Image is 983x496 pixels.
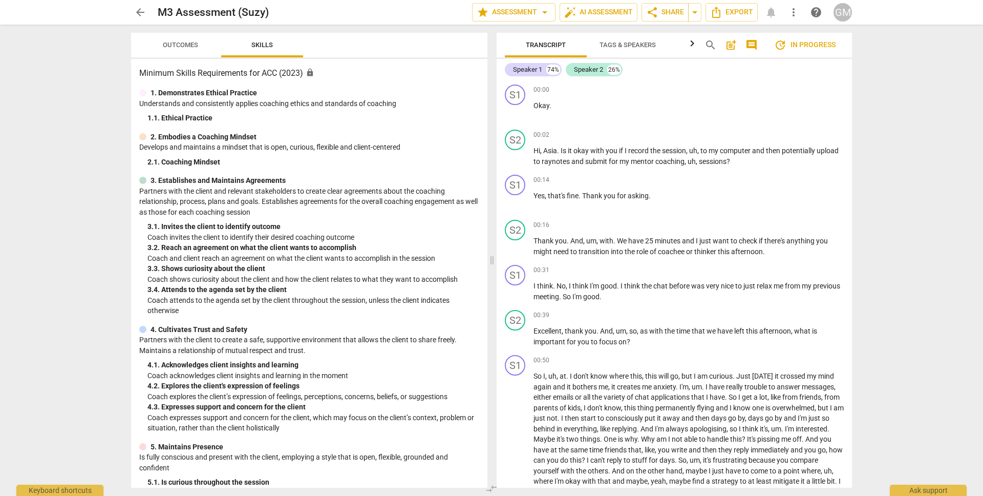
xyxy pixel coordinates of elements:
span: I [696,237,699,245]
p: 1. Demonstrates Ethical Practice [151,88,257,98]
span: me [599,383,608,391]
span: , [834,383,836,391]
span: coaching [655,157,685,166]
span: to [533,157,542,166]
span: anything [786,237,816,245]
span: you [555,237,567,245]
span: . [600,293,602,301]
div: 74% [546,65,560,75]
span: 00:39 [533,311,549,320]
span: afternoon [731,247,763,256]
span: my [619,157,631,166]
span: this [718,247,731,256]
p: 3. Establishes and Maintains Agreements [151,175,286,186]
span: chat [635,393,651,401]
span: . [702,383,706,391]
span: asking [628,192,649,200]
span: Thank [582,192,604,200]
span: good [583,293,600,301]
button: AI Assessment [560,3,637,22]
span: , [642,372,645,380]
span: . [579,192,582,200]
span: as [640,327,649,335]
span: afternoon [759,327,791,335]
p: Coach invites the client to identify their desired coaching outcome [147,232,479,243]
span: transition [579,247,611,256]
span: for [617,192,628,200]
span: my [807,372,818,380]
span: upload [817,147,839,155]
span: Just [736,372,752,380]
span: more_vert [787,6,800,18]
span: , [697,147,700,155]
span: have [710,393,725,401]
span: I'm [679,383,689,391]
span: nice [721,282,735,290]
span: . [567,237,570,245]
span: um [616,327,626,335]
span: , [545,192,548,200]
span: arrow_drop_down [689,6,701,18]
span: , [767,393,771,401]
span: good [601,282,617,290]
div: 26% [607,65,621,75]
div: Speaker 2 [574,65,603,75]
span: messages [802,383,834,391]
span: , [626,327,629,335]
span: just [743,282,757,290]
span: this [746,327,759,335]
span: Skills [251,41,273,49]
span: . [549,101,551,110]
span: , [562,327,565,335]
span: creates [617,383,642,391]
span: have [709,383,726,391]
span: Share [646,6,684,18]
span: have [717,327,734,335]
span: with [600,237,613,245]
span: answer [777,383,802,391]
span: okay [573,147,590,155]
span: I [569,282,572,290]
button: Sharing summary [688,3,701,22]
span: to [768,383,777,391]
span: like [771,393,782,401]
span: ? [627,338,630,346]
div: Change speaker [505,85,525,105]
span: auto_fix_high [564,6,576,18]
span: sessions [699,157,726,166]
div: Change speaker [505,265,525,285]
div: Change speaker [505,220,525,240]
span: and [553,383,567,391]
span: computer [720,147,752,155]
span: you [604,192,617,200]
button: Share [642,3,689,22]
span: me [774,282,785,290]
span: previous [813,282,840,290]
span: am [697,372,709,380]
span: applications [651,393,691,401]
span: . [566,372,570,380]
span: is [812,327,817,335]
span: the [592,393,604,401]
p: Coach acknowledges client insights and learning in the moment [147,370,479,381]
span: friends [799,393,821,401]
span: , [791,327,794,335]
span: , [678,372,681,380]
div: Keyboard shortcuts [16,485,103,496]
p: Coach shows curiosity about the client and how the client relates to what they want to accomplish [147,274,479,285]
span: [DATE] [752,372,775,380]
span: with [590,147,606,155]
span: it [568,147,573,155]
span: Excellent [533,327,562,335]
span: get [742,393,754,401]
span: to [700,147,709,155]
span: I [570,372,573,380]
div: GM [834,3,852,22]
span: search [704,39,717,51]
span: minutes [655,237,682,245]
div: 2. 1. Coaching Mindset [147,157,479,168]
span: of [627,393,635,401]
span: potentially [782,147,817,155]
a: Help [807,3,825,22]
div: Change speaker [505,175,525,195]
